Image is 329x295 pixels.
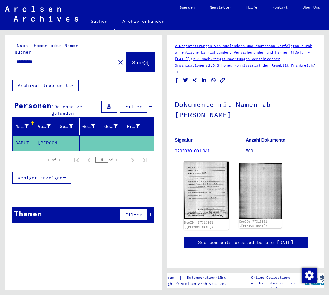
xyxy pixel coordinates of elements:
[115,14,172,29] a: Archiv erkunden
[51,104,82,116] span: Datensätze gefunden
[126,154,139,166] button: Next page
[173,76,180,84] button: Share on Facebook
[155,281,238,287] p: Copyright © Arolsen Archives, 2021
[246,138,285,143] b: Anzahl Dokumente
[15,43,79,55] mat-label: Nach Themen oder Namen suchen
[132,59,148,65] span: Suche
[201,76,207,84] button: Share on LinkedIn
[246,148,317,154] p: 500
[184,162,229,219] img: 001.jpg
[95,157,126,163] div: of 1
[198,239,293,246] a: See comments created before [DATE]
[12,80,79,91] button: Archival tree units
[127,123,140,130] div: Prisoner #
[14,208,42,219] div: Themen
[80,118,102,135] mat-header-cell: Geburt‏
[104,121,126,131] div: Geburtsdatum
[13,135,35,151] mat-cell: BABUT
[192,76,198,84] button: Share on Xing
[14,100,51,111] div: Personen
[120,101,147,113] button: Filter
[182,274,238,281] a: Datenschutzerklärung
[127,52,154,72] button: Suche
[139,154,151,166] button: Last page
[251,269,305,280] p: Die Arolsen Archives Online-Collections
[83,14,115,30] a: Suchen
[219,76,226,84] button: Copy link
[190,56,193,61] span: /
[18,175,63,181] span: Weniger anzeigen
[175,90,317,128] h1: Dokumente mit Namen ab [PERSON_NAME]
[60,123,73,130] div: Geburtsname
[38,121,59,131] div: Vorname
[127,121,148,131] div: Prisoner #
[39,157,60,163] div: 1 – 1 of 1
[15,121,36,131] div: Nachname
[38,123,51,130] div: Vorname
[125,104,142,109] span: Filter
[82,123,96,130] div: Geburt‏
[60,121,81,131] div: Geburtsname
[13,118,35,135] mat-header-cell: Nachname
[182,76,189,84] button: Share on Twitter
[82,121,103,131] div: Geburt‏
[175,43,312,61] a: 2 Registrierungen von Ausländern und deutschen Verfolgten durch öffentliche Einrichtungen, Versic...
[155,274,179,281] a: Impressum
[155,274,238,281] div: |
[104,123,118,130] div: Geburtsdatum
[239,163,282,219] img: 002.jpg
[5,6,78,22] img: Arolsen_neg.svg
[205,62,208,68] span: /
[184,221,214,229] a: DocID: 77313971 ([PERSON_NAME])
[117,59,124,66] mat-icon: close
[125,212,142,218] span: Filter
[12,172,71,184] button: Weniger anzeigen
[313,62,316,68] span: /
[114,56,127,68] button: Clear
[251,280,305,292] p: wurden entwickelt in Partnerschaft mit
[15,123,29,130] div: Nachname
[83,154,95,166] button: Previous page
[35,118,58,135] mat-header-cell: Vorname
[175,138,193,143] b: Signatur
[124,118,154,135] mat-header-cell: Prisoner #
[302,268,317,283] img: Zustimmung ändern
[51,104,54,109] span: 1
[208,63,313,68] a: 2.3.3 Hohes Kommissariat der Republik Frankreich
[210,76,217,84] button: Share on WhatsApp
[239,220,267,228] a: DocID: 77313971 ([PERSON_NAME])
[102,118,124,135] mat-header-cell: Geburtsdatum
[175,56,280,68] a: 2.3 Nachkriegsauswertungen verschiedener Organisationen
[35,135,58,151] mat-cell: [PERSON_NAME]
[175,148,210,153] a: 02030301001.041
[57,118,80,135] mat-header-cell: Geburtsname
[70,154,83,166] button: First page
[120,209,147,221] button: Filter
